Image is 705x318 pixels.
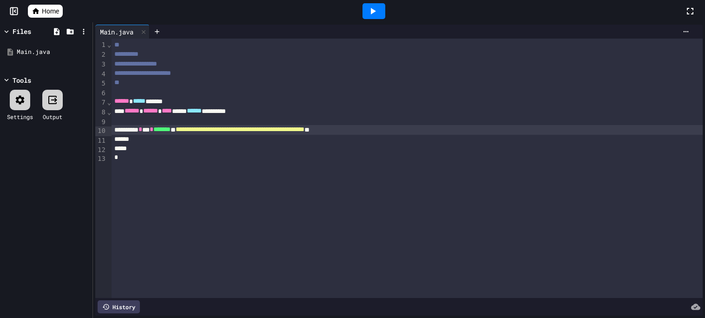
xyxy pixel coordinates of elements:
div: 9 [95,118,107,127]
div: 7 [95,98,107,108]
div: 10 [95,126,107,136]
div: 1 [95,40,107,50]
span: Fold line [107,41,112,48]
div: 6 [95,89,107,98]
div: 8 [95,108,107,118]
span: Home [42,7,59,16]
div: Main.java [95,25,150,39]
span: Fold line [107,108,112,116]
span: Fold line [107,99,112,106]
div: Settings [7,113,33,121]
div: 12 [95,146,107,155]
div: 13 [95,154,107,164]
div: Main.java [95,27,138,37]
div: 11 [95,136,107,146]
div: 4 [95,70,107,79]
div: Tools [13,75,31,85]
div: Files [13,26,31,36]
a: Home [28,5,63,18]
div: Output [43,113,62,121]
div: 5 [95,79,107,89]
div: 2 [95,50,107,60]
div: 3 [95,60,107,70]
div: Main.java [17,47,89,57]
div: History [98,300,140,313]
